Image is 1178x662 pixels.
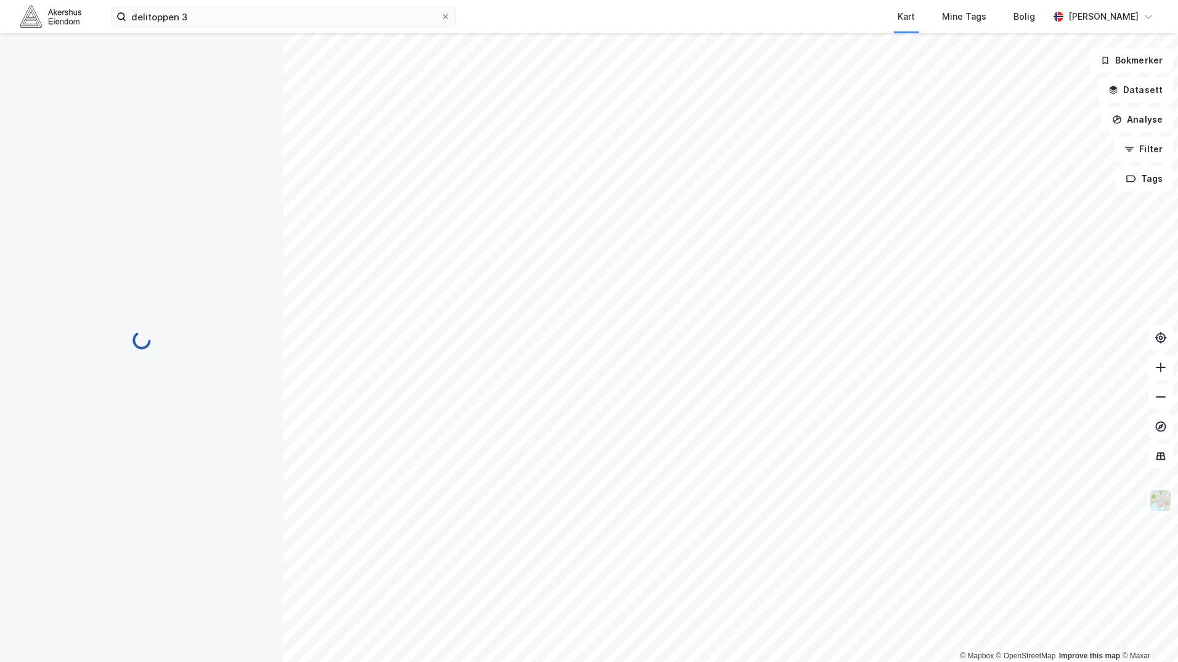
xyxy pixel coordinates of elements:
a: Improve this map [1059,652,1120,660]
input: Søk på adresse, matrikkel, gårdeiere, leietakere eller personer [126,7,441,26]
button: Analyse [1102,107,1173,132]
img: akershus-eiendom-logo.9091f326c980b4bce74ccdd9f866810c.svg [20,6,81,27]
button: Bokmerker [1090,48,1173,73]
a: Mapbox [960,652,994,660]
div: [PERSON_NAME] [1068,9,1139,24]
img: spinner.a6d8c91a73a9ac5275cf975e30b51cfb.svg [132,330,152,350]
div: Kart [898,9,915,24]
div: Bolig [1013,9,1035,24]
img: Z [1149,489,1172,512]
button: Filter [1114,137,1173,161]
iframe: Chat Widget [1116,603,1178,662]
button: Tags [1116,166,1173,191]
a: OpenStreetMap [996,652,1056,660]
div: Kontrollprogram for chat [1116,603,1178,662]
button: Datasett [1098,78,1173,102]
div: Mine Tags [942,9,986,24]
